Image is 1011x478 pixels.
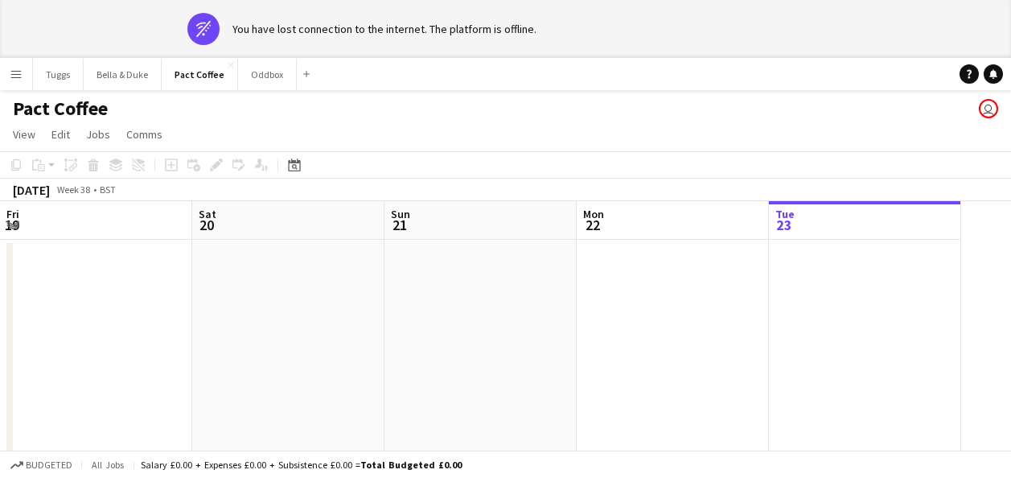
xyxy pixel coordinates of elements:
span: 20 [196,216,216,234]
app-user-avatar: Chubby Bear [979,99,998,118]
a: Comms [120,124,169,145]
div: [DATE] [13,182,50,198]
span: All jobs [88,459,127,471]
span: View [13,127,35,142]
span: Fri [6,207,19,221]
span: Tue [775,207,795,221]
span: Budgeted [26,459,72,471]
span: Week 38 [53,183,93,196]
span: Sat [199,207,216,221]
span: Sun [391,207,410,221]
div: Salary £0.00 + Expenses £0.00 + Subsistence £0.00 = [141,459,462,471]
button: Pact Coffee [162,59,238,90]
div: BST [100,183,116,196]
a: Edit [45,124,76,145]
span: Mon [583,207,604,221]
a: Jobs [80,124,117,145]
h1: Pact Coffee [13,97,108,121]
span: Edit [51,127,70,142]
span: 21 [388,216,410,234]
span: 22 [581,216,604,234]
button: Budgeted [8,456,75,474]
span: Total Budgeted £0.00 [360,459,462,471]
div: You have lost connection to the internet. The platform is offline. [232,22,536,36]
button: Tuggs [33,59,84,90]
a: View [6,124,42,145]
span: Jobs [86,127,110,142]
span: Comms [126,127,162,142]
span: 19 [4,216,19,234]
span: 23 [773,216,795,234]
button: Oddbox [238,59,297,90]
button: Bella & Duke [84,59,162,90]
